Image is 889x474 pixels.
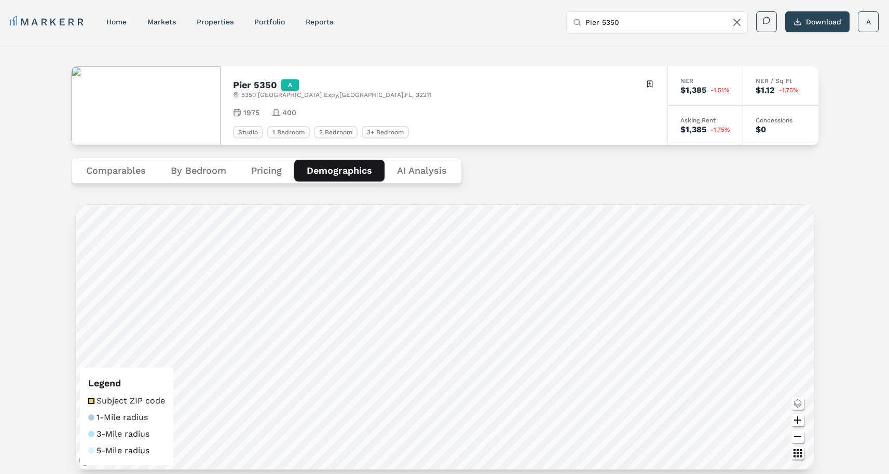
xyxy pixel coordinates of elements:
li: 1-Mile radius [88,411,165,424]
a: home [106,18,127,26]
button: A [858,11,879,32]
div: $0 [756,126,766,134]
a: reports [306,18,333,26]
li: Subject ZIP code [88,395,165,407]
button: Pricing [239,160,294,182]
li: 3-Mile radius [88,428,165,440]
button: By Bedroom [158,160,239,182]
button: Download [785,11,850,32]
div: Concessions [756,117,806,123]
button: Comparables [74,160,158,182]
input: Search by MSA, ZIP, Property Name, or Address [585,12,741,33]
div: A [281,79,299,91]
button: Zoom in map button [791,414,804,426]
a: Mapbox logo [79,454,125,466]
button: Demographics [294,160,385,182]
div: NER / Sq Ft [756,78,806,84]
div: $1.12 [756,86,775,94]
canvas: Map [76,205,814,469]
a: Portfolio [254,18,285,26]
a: properties [197,18,234,26]
a: markets [147,18,176,26]
span: -1.75% [710,127,730,133]
div: $1,385 [680,86,706,94]
span: 400 [282,107,296,118]
div: NER [680,78,730,84]
div: $1,385 [680,126,706,134]
div: 1 Bedroom [267,126,310,138]
div: Asking Rent [680,117,730,123]
div: 2 Bedroom [314,126,358,138]
li: 5-Mile radius [88,444,165,457]
h3: Legend [88,376,165,391]
span: -1.51% [710,87,730,93]
button: Change style map button [791,397,804,410]
span: 5350 [GEOGRAPHIC_DATA] Expy , [GEOGRAPHIC_DATA] , FL , 32211 [241,91,432,99]
button: Other options map button [791,447,804,459]
span: A [866,17,871,27]
div: 3+ Bedroom [362,126,409,138]
span: -1.75% [779,87,799,93]
button: Zoom out map button [791,430,804,443]
div: Studio [233,126,263,138]
span: 1975 [243,107,259,118]
a: MARKERR [10,15,86,29]
h2: Pier 5350 [233,80,277,90]
button: AI Analysis [385,160,459,182]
